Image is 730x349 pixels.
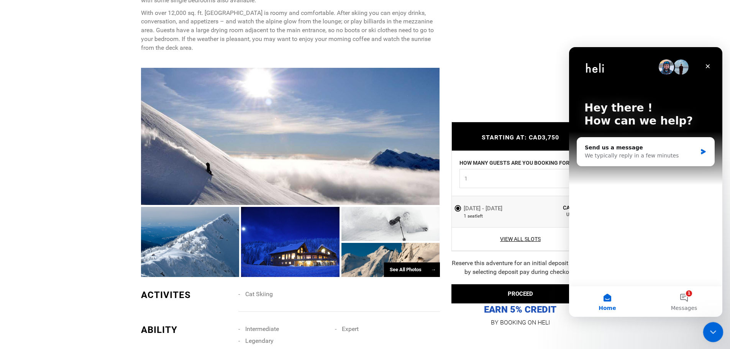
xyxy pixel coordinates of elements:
span: Cat Skiing [245,290,273,298]
div: ACTIVITES [141,288,233,301]
span: → [431,267,436,272]
span: STARTING AT: CAD3,750 [482,134,559,141]
a: View All Slots [454,235,587,243]
div: Reserve this adventure for an initial deposit of 25% by selecting deposit pay during checkout. [451,259,589,277]
span: Intermediate [245,325,279,333]
p: With over 12,000 sq. ft. [GEOGRAPHIC_DATA] is roomy and comfortable. After skiing you can enjoy d... [141,9,440,52]
button: PROCEED [451,284,589,303]
span: CAD3,750 [532,204,587,211]
span: 1 [464,213,466,220]
span: seat left [468,213,483,220]
span: Expert [342,325,359,333]
label: [DATE] - [DATE] [454,204,504,213]
span: 1 [464,175,571,182]
div: See All Photos [384,262,440,277]
button: 1 [459,169,581,188]
span: USD2,695 [532,211,587,218]
p: BY BOOKING ON HELI [451,317,589,328]
iframe: Intercom live chat [569,47,722,317]
label: HOW MANY GUESTS ARE YOU BOOKING FOR [459,159,569,169]
iframe: Intercom live chat [703,322,723,342]
div: ABILITY [141,323,233,336]
span: Legendary [245,337,274,344]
